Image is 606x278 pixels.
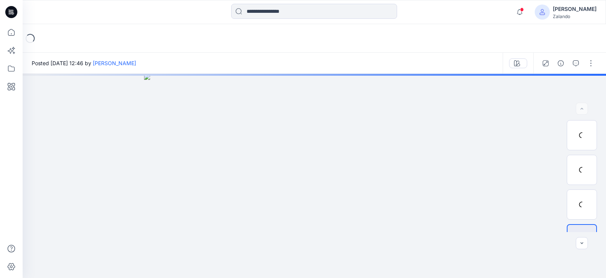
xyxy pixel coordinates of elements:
div: [PERSON_NAME] [553,5,597,14]
button: Details [555,57,567,69]
a: [PERSON_NAME] [93,60,136,66]
div: Zalando [553,14,597,19]
img: eyJhbGciOiJIUzI1NiIsImtpZCI6IjAiLCJzbHQiOiJzZXMiLCJ0eXAiOiJKV1QifQ.eyJkYXRhIjp7InR5cGUiOiJzdG9yYW... [144,74,485,278]
svg: avatar [539,9,545,15]
span: Posted [DATE] 12:46 by [32,59,136,67]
